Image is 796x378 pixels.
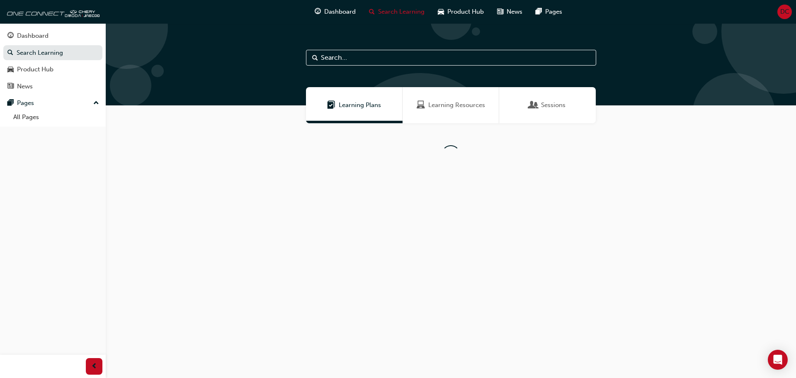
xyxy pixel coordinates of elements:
[497,7,503,17] span: news-icon
[4,3,99,20] img: oneconnect
[378,7,425,17] span: Search Learning
[507,7,522,17] span: News
[3,45,102,61] a: Search Learning
[17,65,53,74] div: Product Hub
[17,82,33,91] div: News
[10,111,102,124] a: All Pages
[529,100,538,110] span: Sessions
[3,95,102,111] button: Pages
[545,7,562,17] span: Pages
[541,100,565,110] span: Sessions
[7,32,14,40] span: guage-icon
[431,3,490,20] a: car-iconProduct Hub
[17,98,34,108] div: Pages
[93,98,99,109] span: up-icon
[369,7,375,17] span: search-icon
[7,83,14,90] span: news-icon
[3,62,102,77] a: Product Hub
[417,100,425,110] span: Learning Resources
[339,100,381,110] span: Learning Plans
[777,5,792,19] button: DC
[308,3,362,20] a: guage-iconDashboard
[768,350,788,370] div: Open Intercom Messenger
[499,87,596,123] a: SessionsSessions
[3,28,102,44] a: Dashboard
[17,31,49,41] div: Dashboard
[315,7,321,17] span: guage-icon
[403,87,499,123] a: Learning ResourcesLearning Resources
[3,27,102,95] button: DashboardSearch LearningProduct HubNews
[490,3,529,20] a: news-iconNews
[306,87,403,123] a: Learning PlansLearning Plans
[7,100,14,107] span: pages-icon
[324,7,356,17] span: Dashboard
[7,49,13,57] span: search-icon
[7,66,14,73] span: car-icon
[3,79,102,94] a: News
[536,7,542,17] span: pages-icon
[428,100,485,110] span: Learning Resources
[438,7,444,17] span: car-icon
[327,100,335,110] span: Learning Plans
[312,53,318,63] span: Search
[362,3,431,20] a: search-iconSearch Learning
[91,361,97,372] span: prev-icon
[306,50,596,66] input: Search...
[447,7,484,17] span: Product Hub
[780,7,789,17] span: DC
[529,3,569,20] a: pages-iconPages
